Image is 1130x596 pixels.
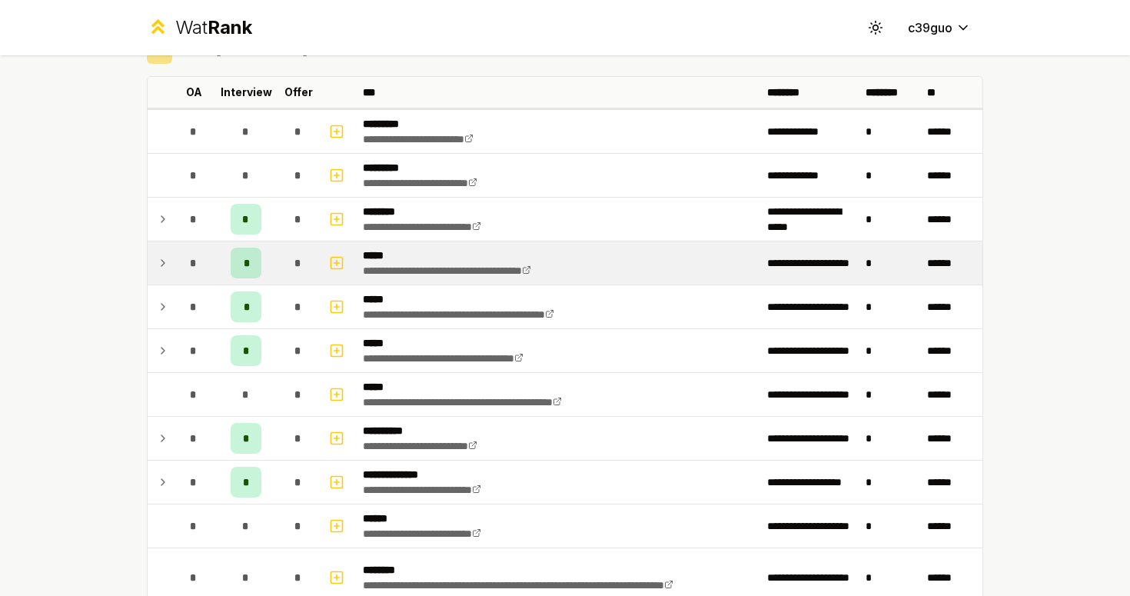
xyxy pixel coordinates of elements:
p: Interview [221,85,272,100]
span: Rank [208,16,252,38]
div: Wat [175,15,252,40]
p: Offer [284,85,313,100]
button: c39guo [896,14,983,42]
a: WatRank [147,15,252,40]
p: OA [186,85,202,100]
span: c39guo [908,18,952,37]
